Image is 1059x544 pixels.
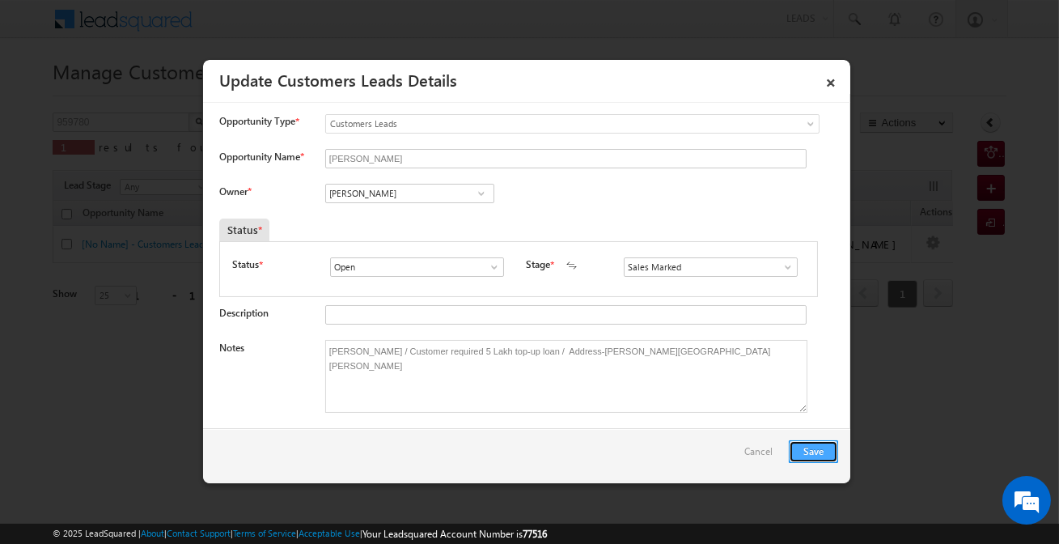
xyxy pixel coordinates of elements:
a: × [817,66,845,94]
a: Customers Leads [325,114,820,134]
label: Notes [219,342,244,354]
span: Your Leadsquared Account Number is [362,528,547,540]
a: About [141,528,164,538]
span: © 2025 LeadSquared | | | | | [53,526,547,542]
label: Opportunity Name [219,151,303,163]
input: Type to Search [325,184,494,203]
a: Show All Items [480,259,500,275]
div: Chat with us now [84,85,272,106]
span: 77516 [523,528,547,540]
input: Type to Search [624,257,798,277]
textarea: Type your message and hit 'Enter' [21,150,295,410]
img: d_60004797649_company_0_60004797649 [28,85,68,106]
a: Acceptable Use [299,528,360,538]
a: Contact Support [167,528,231,538]
a: Terms of Service [233,528,296,538]
em: Start Chat [220,424,294,446]
label: Description [219,307,269,319]
a: Update Customers Leads Details [219,68,457,91]
label: Stage [526,257,550,272]
input: Type to Search [330,257,504,277]
div: Minimize live chat window [265,8,304,47]
button: Save [789,440,838,463]
div: Status [219,219,269,241]
a: Cancel [744,440,781,471]
span: Customers Leads [326,117,753,131]
label: Status [232,257,259,272]
a: Show All Items [471,185,491,202]
a: Show All Items [773,259,794,275]
label: Owner [219,185,251,198]
span: Opportunity Type [219,114,295,129]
